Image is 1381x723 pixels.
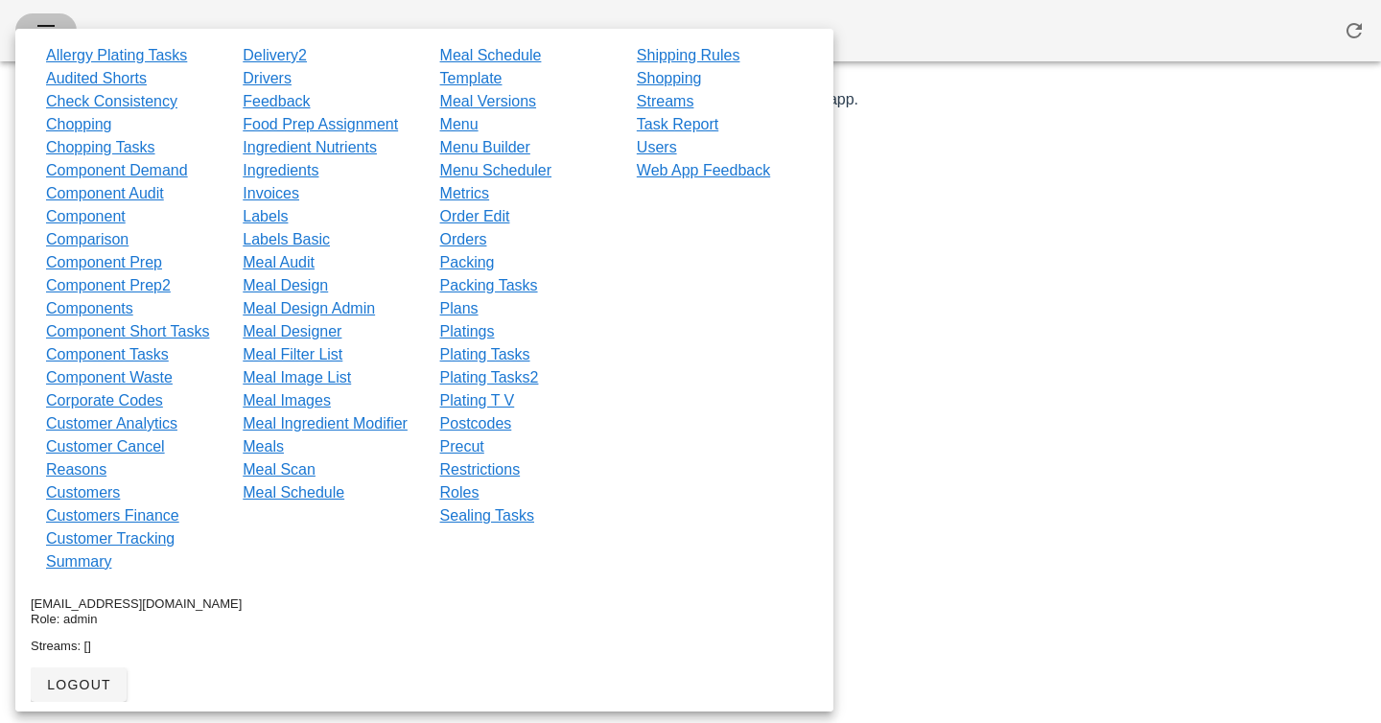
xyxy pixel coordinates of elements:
a: Component Waste [46,366,173,389]
a: Drivers [243,67,292,90]
a: Task Report [637,113,718,136]
a: Roles [440,481,480,504]
a: Plating Tasks2 [440,366,539,389]
a: Packing [440,251,495,274]
a: Corporate Codes [46,389,163,412]
a: Menu Scheduler [440,159,552,182]
a: Menu Builder [440,136,530,159]
a: Delivery2 [243,44,307,67]
a: Plans [440,297,479,320]
a: Precut [440,435,484,458]
a: Chopping Tasks [46,136,155,159]
a: Check Consistency [46,90,177,113]
a: Web App Feedback [637,159,770,182]
a: Meal Design [243,274,328,297]
a: Menu [440,113,479,136]
a: Component Short Tasks [46,320,209,343]
a: Meal Designer [243,320,341,343]
a: Meal Audit [243,251,315,274]
a: Users [637,136,677,159]
a: Feedback [243,90,310,113]
a: Postcodes [440,412,512,435]
a: Allergy Plating Tasks [46,44,187,67]
div: Streams: [] [31,639,818,654]
a: Order Edit [440,205,510,228]
a: Streams [637,90,694,113]
a: Component Tasks [46,343,169,366]
a: Customers Finance [46,504,179,527]
a: Audited Shorts [46,67,147,90]
a: Meal Schedule [243,481,344,504]
a: Customer Cancel Reasons [46,435,212,481]
a: Meal Scan [243,458,316,481]
a: Meal Filter List [243,343,342,366]
a: Platings [440,320,495,343]
a: Plating T V [440,389,515,412]
a: Meal Ingredient Modifier [243,412,408,435]
a: Component Demand [46,159,188,182]
div: [EMAIL_ADDRESS][DOMAIN_NAME] [31,596,818,612]
a: Packing Tasks [440,274,538,297]
a: Food Prep Assignment [243,113,398,136]
a: Sealing Tasks [440,504,534,527]
a: Orders [440,228,487,251]
a: Meal Design Admin [243,297,375,320]
div: Role: admin [31,612,818,627]
a: Ingredient Nutrients [243,136,377,159]
a: Shopping [637,67,702,90]
a: Component Comparison [46,205,212,251]
a: Customers [46,481,120,504]
a: Chopping [46,113,112,136]
a: Meals [243,435,284,458]
span: logout [46,677,111,692]
a: Component Prep2 [46,274,171,297]
a: Metrics [440,182,490,205]
a: Meal Versions [440,90,537,113]
a: Labels [243,205,288,228]
a: Meal Images [243,389,331,412]
a: Customer Analytics [46,412,177,435]
a: Customer Tracking Summary [46,527,212,573]
a: Plating Tasks [440,343,530,366]
a: Shipping Rules [637,44,740,67]
a: Components [46,297,133,320]
a: Component Audit [46,182,164,205]
a: Meal Schedule Template [440,44,606,90]
a: Invoices [243,182,299,205]
a: Meal Image List [243,366,351,389]
a: Labels Basic [243,228,330,251]
a: Ingredients [243,159,318,182]
button: logout [31,667,127,702]
a: Component Prep [46,251,162,274]
a: Restrictions [440,458,521,481]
